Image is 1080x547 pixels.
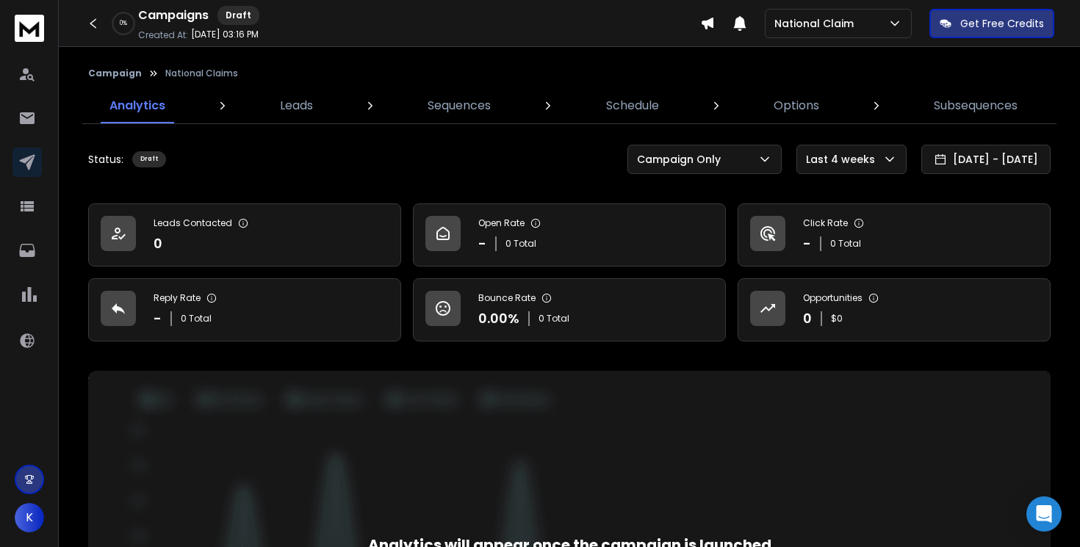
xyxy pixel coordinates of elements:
a: Leads [271,88,322,123]
p: 0 [154,233,162,254]
p: - [803,233,811,254]
p: Reply Rate [154,292,201,304]
h1: Campaigns [138,7,209,24]
button: [DATE] - [DATE] [921,145,1051,174]
p: Last 4 weeks [806,152,881,167]
p: National Claims [165,68,238,79]
p: Status: [88,152,123,167]
p: Analytics [109,97,165,115]
p: Get Free Credits [960,16,1044,31]
p: Options [774,97,819,115]
p: Campaign Only [637,152,727,167]
a: Options [765,88,828,123]
p: 0 [803,308,812,329]
div: Draft [217,6,259,25]
button: Campaign [88,68,142,79]
a: Subsequences [925,88,1026,123]
a: Reply Rate-0 Total [88,278,401,341]
p: Leads [280,97,313,115]
p: Leads Contacted [154,217,232,229]
a: Sequences [419,88,500,123]
p: Created At: [138,29,188,41]
a: Opportunities0$0 [738,278,1051,341]
a: Click Rate-0 Total [738,203,1051,267]
p: 0 Total [539,313,569,325]
p: [DATE] 03:16 PM [191,29,259,40]
p: Bounce Rate [478,292,536,304]
p: $ 0 [831,313,843,325]
a: Leads Contacted0 [88,203,401,267]
p: Subsequences [934,97,1018,115]
img: logo [15,15,44,42]
p: 0 Total [505,238,536,250]
button: K [15,503,44,532]
button: Get Free Credits [929,9,1054,38]
p: National Claim [774,16,860,31]
p: - [478,233,486,254]
p: Click Rate [803,217,848,229]
a: Open Rate-0 Total [413,203,726,267]
p: - [154,308,162,329]
div: Draft [132,151,166,167]
p: 0.00 % [478,308,519,329]
p: Open Rate [478,217,525,229]
p: Schedule [606,97,659,115]
p: 0 Total [181,313,212,325]
a: Bounce Rate0.00%0 Total [413,278,726,341]
p: 0 % [120,19,127,28]
div: Open Intercom Messenger [1026,496,1062,532]
p: Sequences [428,97,491,115]
p: 0 Total [830,238,861,250]
a: Schedule [597,88,668,123]
a: Analytics [101,88,174,123]
p: Opportunities [803,292,863,304]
